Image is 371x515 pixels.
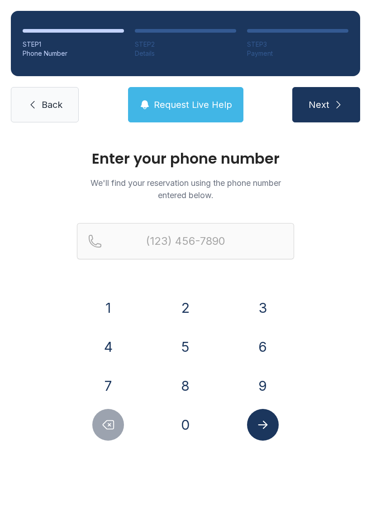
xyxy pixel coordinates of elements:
[92,292,124,324] button: 1
[247,49,348,58] div: Payment
[42,98,62,111] span: Back
[170,292,201,324] button: 2
[170,370,201,402] button: 8
[23,40,124,49] div: STEP 1
[247,40,348,49] div: STEP 3
[135,40,236,49] div: STEP 2
[77,223,294,259] input: Reservation phone number
[309,98,329,111] span: Next
[23,49,124,58] div: Phone Number
[170,409,201,441] button: 0
[170,331,201,363] button: 5
[154,98,232,111] span: Request Live Help
[247,370,279,402] button: 9
[247,331,279,363] button: 6
[77,151,294,166] h1: Enter your phone number
[247,409,279,441] button: Submit lookup form
[247,292,279,324] button: 3
[135,49,236,58] div: Details
[92,409,124,441] button: Delete number
[92,331,124,363] button: 4
[92,370,124,402] button: 7
[77,177,294,201] p: We'll find your reservation using the phone number entered below.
